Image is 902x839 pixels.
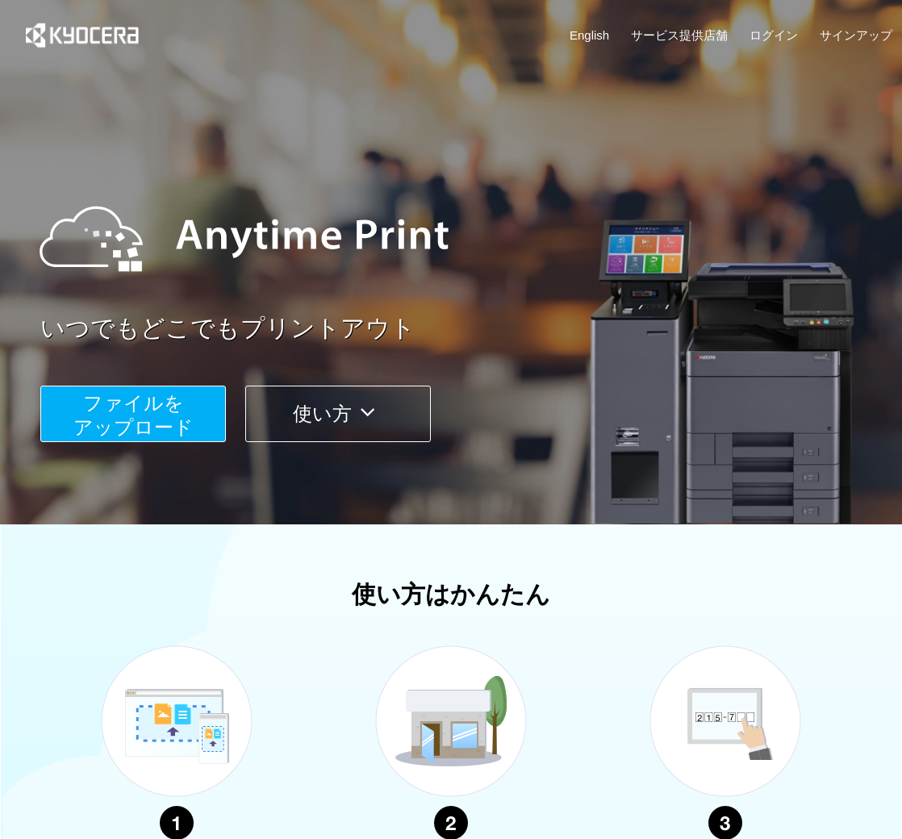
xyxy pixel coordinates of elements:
[750,27,798,44] a: ログイン
[40,311,902,346] a: いつでもどこでもプリントアウト
[631,27,728,44] a: サービス提供店舗
[820,27,892,44] a: サインアップ
[40,386,226,442] button: ファイルを​​アップロード
[570,27,609,44] a: English
[245,386,431,442] button: 使い方
[73,392,194,438] span: ファイルを ​​アップロード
